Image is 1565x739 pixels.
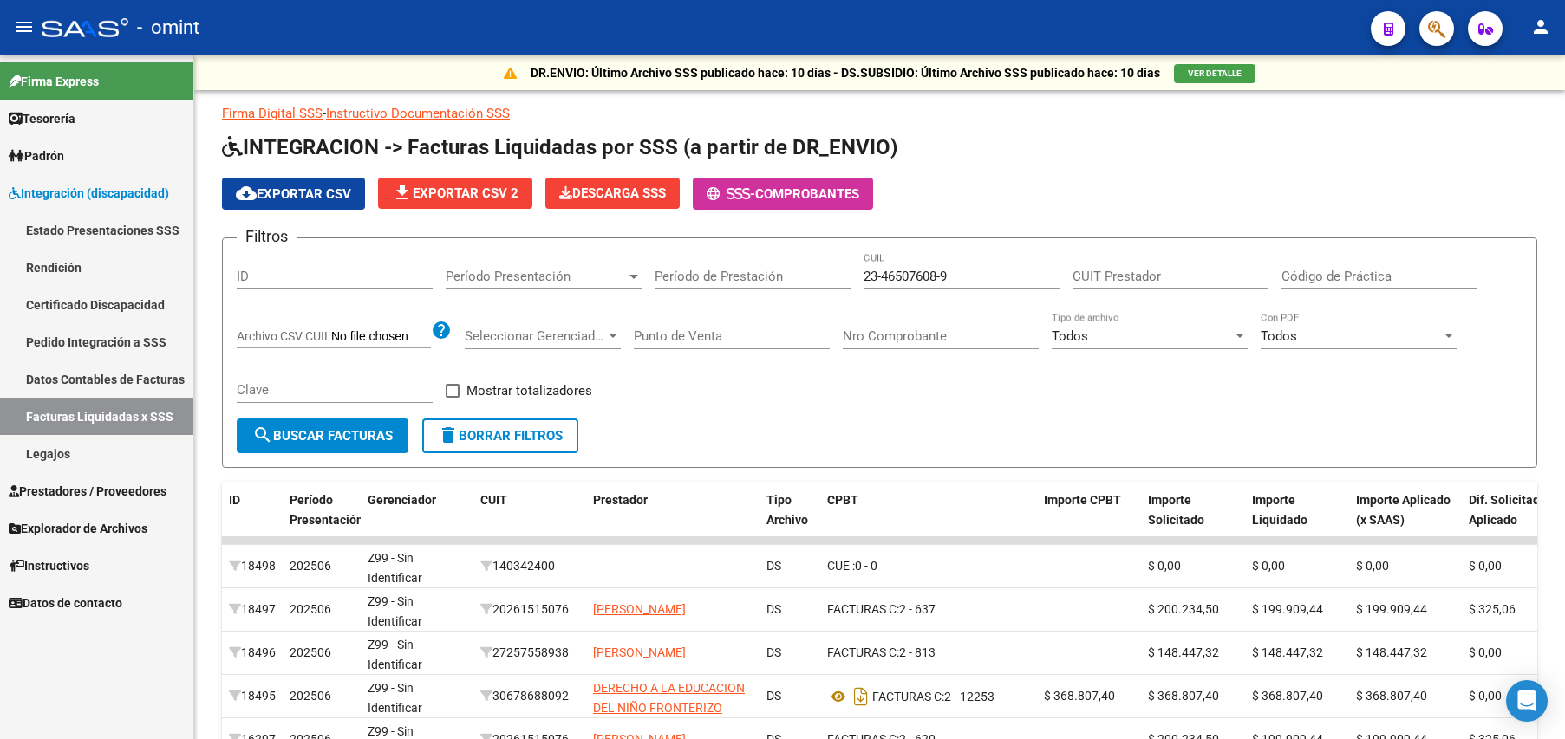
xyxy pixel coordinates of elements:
span: DS [766,645,781,659]
a: Instructivo Documentación SSS [326,106,510,121]
span: VER DETALLE [1188,68,1242,78]
button: Exportar CSV [222,178,365,210]
span: [PERSON_NAME] [593,645,686,659]
datatable-header-cell: CPBT [820,482,1037,558]
span: Importe Solicitado [1148,493,1204,527]
button: -Comprobantes [693,178,873,210]
span: $ 0,00 [1356,559,1389,573]
mat-icon: file_download [392,182,413,203]
span: Firma Express [9,72,99,91]
span: 202506 [290,689,331,703]
div: 0 - 0 [827,556,1030,576]
datatable-header-cell: Importe Solicitado [1141,482,1245,558]
span: $ 199.909,44 [1252,602,1323,616]
div: Open Intercom Messenger [1506,680,1548,722]
mat-icon: person [1530,16,1551,37]
span: Importe Aplicado (x SAAS) [1356,493,1451,527]
span: $ 0,00 [1469,645,1502,659]
datatable-header-cell: Período Presentación [283,482,361,558]
span: $ 368.807,40 [1252,689,1323,703]
span: Padrón [9,146,64,165]
span: Prestador [593,493,648,507]
mat-icon: search [252,425,273,445]
span: Datos de contacto [9,593,122,613]
div: 140342400 [480,556,579,576]
span: Seleccionar Gerenciador [465,328,605,344]
p: DR.ENVIO: Último Archivo SSS publicado hace: 10 días - DS.SUBSIDIO: Último Archivo SSS publicado ... [531,63,1160,82]
span: ID [229,493,240,507]
span: DS [766,689,781,703]
mat-icon: cloud_download [236,183,257,204]
span: DS [766,559,781,573]
datatable-header-cell: Prestador [586,482,760,558]
div: 20261515076 [480,600,579,619]
span: CUIT [480,493,507,507]
button: Descarga SSS [545,178,680,209]
span: Archivo CSV CUIL [237,329,331,343]
span: [PERSON_NAME] [593,602,686,616]
span: Descarga SSS [559,185,666,201]
mat-icon: delete [438,425,459,445]
span: 202506 [290,559,331,573]
span: $ 148.447,32 [1148,645,1219,659]
span: $ 148.447,32 [1356,645,1427,659]
span: $ 0,00 [1469,689,1502,703]
div: 2 - 637 [827,600,1030,619]
span: INTEGRACION -> Facturas Liquidadas por SSS (a partir de DR_ENVIO) [222,135,897,159]
span: $ 200.234,50 [1148,602,1219,616]
datatable-header-cell: Gerenciador [361,482,473,558]
input: Archivo CSV CUIL [331,329,431,345]
datatable-header-cell: Importe Liquidado [1245,482,1349,558]
span: $ 368.807,40 [1356,689,1427,703]
div: 18497 [229,600,276,619]
h3: Filtros [237,224,297,249]
datatable-header-cell: CUIT [473,482,586,558]
span: Prestadores / Proveedores [9,482,166,501]
span: Z99 - Sin Identificar [368,681,422,715]
div: 2 - 12253 [827,683,1030,710]
i: Descargar documento [850,683,872,710]
span: CPBT [827,493,858,507]
span: Z99 - Sin Identificar [368,594,422,628]
span: Buscar Facturas [252,428,393,444]
span: FACTURAS C: [827,645,899,659]
span: Instructivos [9,556,89,575]
span: Importe CPBT [1044,493,1121,507]
p: - [222,104,1537,123]
button: Borrar Filtros [422,418,578,453]
span: Borrar Filtros [438,428,563,444]
span: $ 0,00 [1148,559,1181,573]
span: Comprobantes [755,186,859,202]
span: Tesorería [9,109,75,128]
datatable-header-cell: ID [222,482,283,558]
span: 202506 [290,645,331,659]
span: Exportar CSV [236,186,351,202]
div: 30678688092 [480,686,579,706]
span: Integración (discapacidad) [9,184,169,203]
button: VER DETALLE [1174,64,1255,83]
span: Explorador de Archivos [9,519,147,538]
mat-icon: menu [14,16,35,37]
span: Período Presentación [290,493,363,527]
span: Z99 - Sin Identificar [368,638,422,671]
span: FACTURAS C: [872,690,944,703]
span: $ 199.909,44 [1356,602,1427,616]
span: Todos [1052,328,1088,344]
span: DERECHO A LA EDUCACION DEL NIÑO FRONTERIZO [593,681,745,715]
span: Z99 - Sin Identificar [368,551,422,585]
span: Todos [1261,328,1297,344]
datatable-header-cell: Importe CPBT [1037,482,1141,558]
span: $ 368.807,40 [1148,689,1219,703]
datatable-header-cell: Importe Aplicado (x SAAS) [1349,482,1462,558]
button: Exportar CSV 2 [378,178,532,209]
span: CUE : [827,559,855,573]
button: Buscar Facturas [237,418,408,453]
div: 27257558938 [480,643,579,663]
span: DS [766,602,781,616]
span: Dif. Solicitado - Aplicado [1469,493,1555,527]
span: FACTURAS C: [827,602,899,616]
span: $ 148.447,32 [1252,645,1323,659]
a: Firma Digital SSS [222,106,323,121]
span: Importe Liquidado [1252,493,1307,527]
app-download-masive: Descarga masiva de comprobantes (adjuntos) [545,178,680,210]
